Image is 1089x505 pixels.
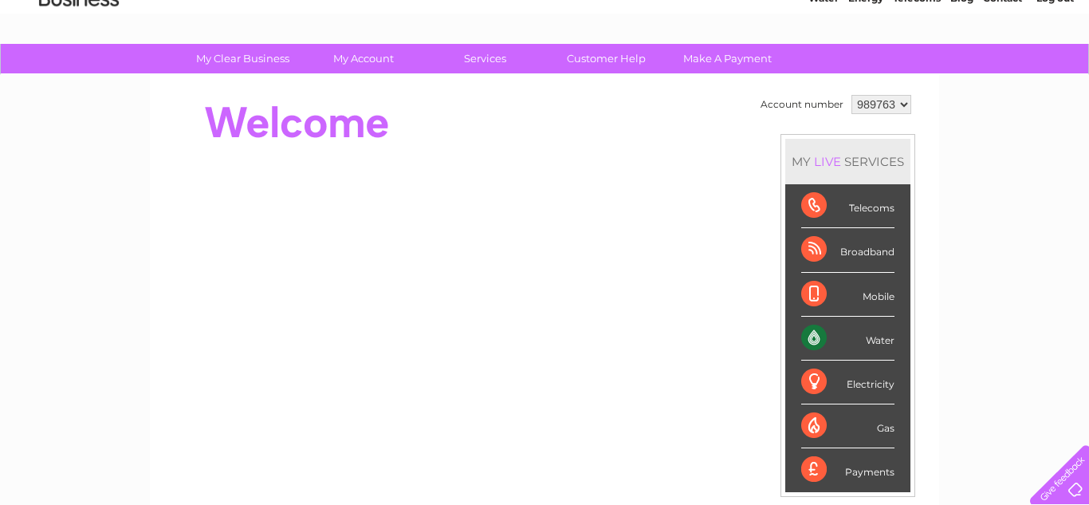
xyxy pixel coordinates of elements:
[785,139,910,184] div: MY SERVICES
[808,68,839,80] a: Water
[788,8,898,28] a: 0333 014 3131
[1036,68,1074,80] a: Log out
[801,317,894,361] div: Water
[801,361,894,404] div: Electricity
[801,404,894,448] div: Gas
[662,44,793,73] a: Make A Payment
[177,44,309,73] a: My Clear Business
[38,41,120,90] img: logo.png
[419,44,551,73] a: Services
[801,273,894,317] div: Mobile
[801,448,894,491] div: Payments
[298,44,430,73] a: My Account
[801,228,894,272] div: Broadband
[811,154,844,169] div: LIVE
[893,68,941,80] a: Telecoms
[983,68,1022,80] a: Contact
[950,68,973,80] a: Blog
[541,44,672,73] a: Customer Help
[169,9,922,77] div: Clear Business is a trading name of Verastar Limited (registered in [GEOGRAPHIC_DATA] No. 3667643...
[801,184,894,228] div: Telecoms
[757,91,847,118] td: Account number
[848,68,883,80] a: Energy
